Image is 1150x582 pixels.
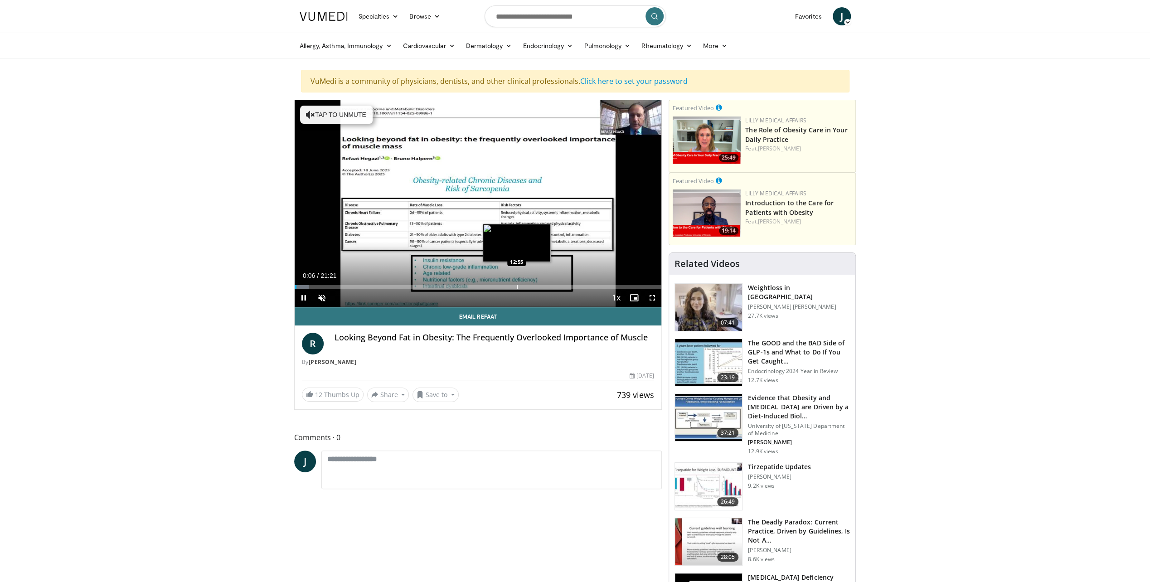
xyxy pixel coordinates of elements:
[673,189,741,237] img: acc2e291-ced4-4dd5-b17b-d06994da28f3.png.150x105_q85_crop-smart_upscale.png
[302,333,324,354] a: R
[748,462,811,471] h3: Tirzepatide Updates
[675,339,742,386] img: 756cb5e3-da60-49d4-af2c-51c334342588.150x105_q85_crop-smart_upscale.jpg
[745,116,806,124] a: Lilly Medical Affairs
[517,37,578,55] a: Endocrinology
[748,439,850,446] p: [PERSON_NAME]
[295,285,662,289] div: Progress Bar
[617,389,654,400] span: 739 views
[748,473,811,480] p: [PERSON_NAME]
[302,388,364,402] a: 12 Thumbs Up
[303,272,315,279] span: 0:06
[717,318,739,327] span: 07:41
[748,368,850,375] p: Endocrinology 2024 Year in Review
[673,104,714,112] small: Featured Video
[748,547,850,554] p: [PERSON_NAME]
[294,451,316,472] a: J
[745,126,847,144] a: The Role of Obesity Care in Your Daily Practice
[412,388,459,402] button: Save to
[748,312,778,320] p: 27.7K views
[367,388,409,402] button: Share
[643,289,661,307] button: Fullscreen
[717,373,739,382] span: 23:19
[580,76,688,86] a: Click here to set your password
[625,289,643,307] button: Enable picture-in-picture mode
[717,428,739,437] span: 37:21
[717,497,739,506] span: 26:49
[673,116,741,164] a: 25:49
[674,518,850,566] a: 28:05 The Deadly Paradox: Current Practice, Driven by Guidelines, Is Not A… [PERSON_NAME] 8.6K views
[673,116,741,164] img: e1208b6b-349f-4914-9dd7-f97803bdbf1d.png.150x105_q85_crop-smart_upscale.png
[748,283,850,301] h3: Weightloss in [GEOGRAPHIC_DATA]
[758,218,801,225] a: [PERSON_NAME]
[294,432,662,443] span: Comments 0
[675,463,742,510] img: 427d1383-ab89-434b-96e2-42dd17861ad8.150x105_q85_crop-smart_upscale.jpg
[675,284,742,331] img: 9983fed1-7565-45be-8934-aef1103ce6e2.150x105_q85_crop-smart_upscale.jpg
[404,7,446,25] a: Browse
[745,199,834,217] a: Introduction to the Care for Patients with Obesity
[673,177,714,185] small: Featured Video
[719,227,738,235] span: 19:14
[317,272,319,279] span: /
[833,7,851,25] a: J
[675,518,742,565] img: 268393cb-d3f6-4886-9bab-8cb750ff858e.150x105_q85_crop-smart_upscale.jpg
[719,154,738,162] span: 25:49
[748,573,834,582] h3: [MEDICAL_DATA] Deficiency
[748,393,850,421] h3: Evidence that Obesity and [MEDICAL_DATA] are Driven by a Diet-Induced Biol…
[302,358,655,366] div: By
[790,7,827,25] a: Favorites
[300,106,373,124] button: Tap to unmute
[353,7,404,25] a: Specialties
[607,289,625,307] button: Playback Rate
[636,37,698,55] a: Rheumatology
[758,145,801,152] a: [PERSON_NAME]
[315,390,322,399] span: 12
[461,37,518,55] a: Dermatology
[745,145,852,153] div: Feat.
[295,100,662,307] video-js: Video Player
[745,218,852,226] div: Feat.
[294,37,398,55] a: Allergy, Asthma, Immunology
[674,283,850,331] a: 07:41 Weightloss in [GEOGRAPHIC_DATA] [PERSON_NAME] [PERSON_NAME] 27.7K views
[745,189,806,197] a: Lilly Medical Affairs
[485,5,666,27] input: Search topics, interventions
[748,556,775,563] p: 8.6K views
[301,70,849,92] div: VuMedi is a community of physicians, dentists, and other clinical professionals.
[674,339,850,387] a: 23:19 The GOOD and the BAD Side of GLP-1s and What to Do If You Get Caught… Endocrinology 2024 Ye...
[748,303,850,310] p: [PERSON_NAME] [PERSON_NAME]
[748,422,850,437] p: University of [US_STATE] Department of Medicine
[313,289,331,307] button: Unmute
[748,518,850,545] h3: The Deadly Paradox: Current Practice, Driven by Guidelines, Is Not A…
[295,289,313,307] button: Pause
[698,37,733,55] a: More
[320,272,336,279] span: 21:21
[674,393,850,455] a: 37:21 Evidence that Obesity and [MEDICAL_DATA] are Driven by a Diet-Induced Biol… University of [...
[674,462,850,510] a: 26:49 Tirzepatide Updates [PERSON_NAME] 9.2K views
[295,307,662,325] a: Email Refaat
[675,394,742,441] img: 53591b2a-b107-489b-8d45-db59bb710304.150x105_q85_crop-smart_upscale.jpg
[335,333,655,343] h4: Looking Beyond Fat in Obesity: The Frequently Overlooked Importance of Muscle
[748,482,775,490] p: 9.2K views
[630,372,654,380] div: [DATE]
[748,377,778,384] p: 12.7K views
[748,448,778,455] p: 12.9K views
[578,37,636,55] a: Pulmonology
[674,258,740,269] h4: Related Videos
[309,358,357,366] a: [PERSON_NAME]
[483,224,551,262] img: image.jpeg
[300,12,348,21] img: VuMedi Logo
[673,189,741,237] a: 19:14
[717,553,739,562] span: 28:05
[748,339,850,366] h3: The GOOD and the BAD Side of GLP-1s and What to Do If You Get Caught…
[397,37,460,55] a: Cardiovascular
